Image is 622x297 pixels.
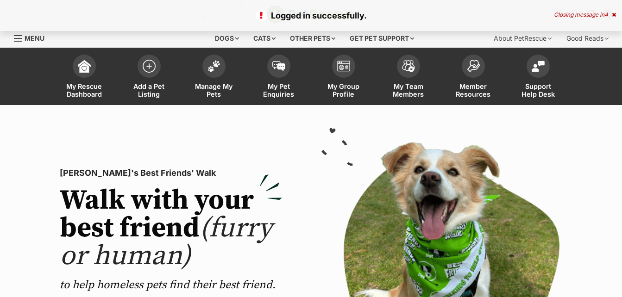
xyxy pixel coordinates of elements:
span: My Rescue Dashboard [63,82,105,98]
img: pet-enquiries-icon-7e3ad2cf08bfb03b45e93fb7055b45f3efa6380592205ae92323e6603595dc1f.svg [272,61,285,71]
a: Support Help Desk [506,50,571,105]
a: Add a Pet Listing [117,50,182,105]
div: Other pets [283,29,342,48]
span: (furry or human) [60,211,272,273]
span: My Group Profile [323,82,364,98]
a: My Pet Enquiries [246,50,311,105]
div: Get pet support [343,29,421,48]
a: My Team Members [376,50,441,105]
img: manage-my-pets-icon-02211641906a0b7f246fdf0571729dbe1e7629f14944591b6c1af311fb30b64b.svg [207,60,220,72]
span: Support Help Desk [517,82,559,98]
img: team-members-icon-5396bd8760b3fe7c0b43da4ab00e1e3bb1a5d9ba89233759b79545d2d3fc5d0d.svg [402,60,415,72]
p: to help homeless pets find their best friend. [60,278,282,292]
div: Dogs [208,29,245,48]
img: group-profile-icon-3fa3cf56718a62981997c0bc7e787c4b2cf8bcc04b72c1350f741eb67cf2f40e.svg [337,61,350,72]
a: Menu [14,29,51,46]
span: Add a Pet Listing [128,82,170,98]
img: help-desk-icon-fdf02630f3aa405de69fd3d07c3f3aa587a6932b1a1747fa1d2bba05be0121f9.svg [532,61,545,72]
p: [PERSON_NAME]'s Best Friends' Walk [60,167,282,179]
div: Cats [247,29,282,48]
a: Member Resources [441,50,506,105]
span: Member Resources [452,82,494,98]
span: My Team Members [388,82,429,98]
a: My Rescue Dashboard [52,50,117,105]
img: dashboard-icon-eb2f2d2d3e046f16d808141f083e7271f6b2e854fb5c12c21221c1fb7104beca.svg [78,60,91,73]
img: member-resources-icon-8e73f808a243e03378d46382f2149f9095a855e16c252ad45f914b54edf8863c.svg [467,60,480,72]
a: Manage My Pets [182,50,246,105]
span: Manage My Pets [193,82,235,98]
img: add-pet-listing-icon-0afa8454b4691262ce3f59096e99ab1cd57d4a30225e0717b998d2c9b9846f56.svg [143,60,156,73]
h2: Walk with your best friend [60,187,282,270]
div: About PetRescue [487,29,558,48]
span: Menu [25,34,44,42]
span: My Pet Enquiries [258,82,300,98]
a: My Group Profile [311,50,376,105]
div: Good Reads [560,29,615,48]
